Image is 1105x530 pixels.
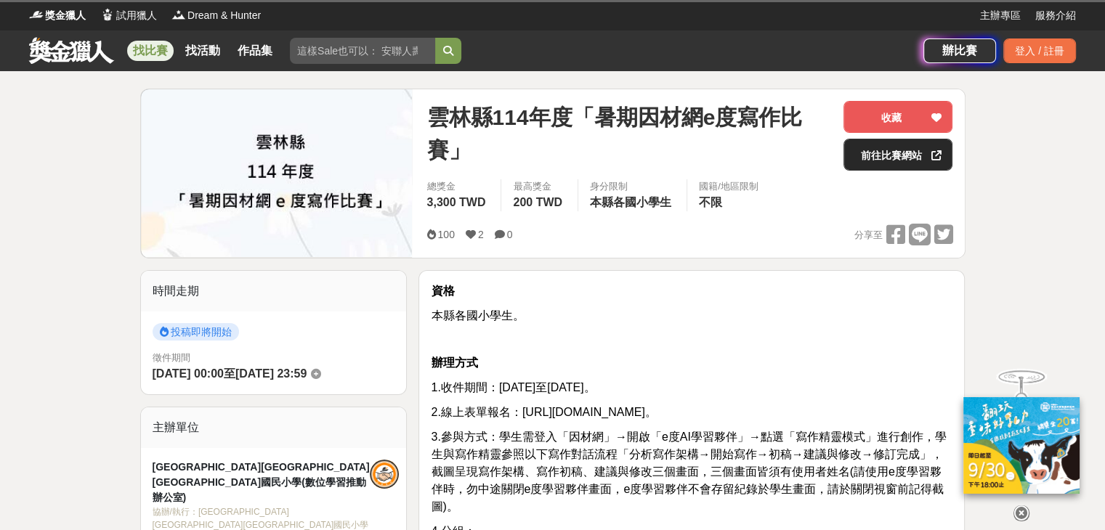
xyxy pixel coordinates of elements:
[923,38,996,63] a: 辦比賽
[100,7,115,22] img: Logo
[963,397,1080,494] img: ff197300-f8ee-455f-a0ae-06a3645bc375.jpg
[590,179,675,194] div: 身分限制
[153,367,224,380] span: [DATE] 00:00
[431,356,477,369] strong: 辦理方式
[699,179,758,194] div: 國籍/地區限制
[179,41,226,61] a: 找活動
[171,8,261,23] a: LogoDream & Hunter
[513,179,566,194] span: 最高獎金
[224,367,235,380] span: 至
[843,101,952,133] button: 收藏
[699,196,722,208] span: 不限
[1035,8,1076,23] a: 服務介紹
[478,229,484,240] span: 2
[431,309,524,322] span: 本縣各國小學生。
[507,229,513,240] span: 0
[513,196,562,208] span: 200 TWD
[426,101,832,166] span: 雲林縣114年度「暑期因材網e度寫作比賽」
[290,38,435,64] input: 這樣Sale也可以： 安聯人壽創意銷售法募集
[235,367,307,380] span: [DATE] 23:59
[980,8,1021,23] a: 主辦專區
[141,407,407,448] div: 主辦單位
[437,229,454,240] span: 100
[141,89,413,257] img: Cover Image
[431,381,595,394] span: 1.收件期間：[DATE]至[DATE]。
[431,431,946,513] span: 3.參與方式：學生需登入「因材網」→開啟「e度AI學習夥伴」→點選「寫作精靈模式」進行創作，學生與寫作精靈參照以下寫作對話流程「分析寫作架構→開始寫作→初稿→建議與修改→修訂完成」，截圖呈現寫作...
[232,41,278,61] a: 作品集
[45,8,86,23] span: 獎金獵人
[431,406,656,418] span: 2.線上表單報名：[URL][DOMAIN_NAME]。
[141,271,407,311] div: 時間走期
[843,139,952,171] a: 前往比賽網站
[29,8,86,23] a: Logo獎金獵人
[153,323,239,341] span: 投稿即將開始
[29,7,44,22] img: Logo
[153,352,190,363] span: 徵件期間
[1003,38,1076,63] div: 登入 / 註冊
[426,179,489,194] span: 總獎金
[854,224,882,246] span: 分享至
[431,285,454,297] strong: 資格
[127,41,174,61] a: 找比賽
[153,460,370,505] div: [GEOGRAPHIC_DATA][GEOGRAPHIC_DATA][GEOGRAPHIC_DATA]國民小學(數位學習推動辦公室)
[187,8,261,23] span: Dream & Hunter
[116,8,157,23] span: 試用獵人
[100,8,157,23] a: Logo試用獵人
[171,7,186,22] img: Logo
[590,196,671,208] span: 本縣各國小學生
[426,196,485,208] span: 3,300 TWD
